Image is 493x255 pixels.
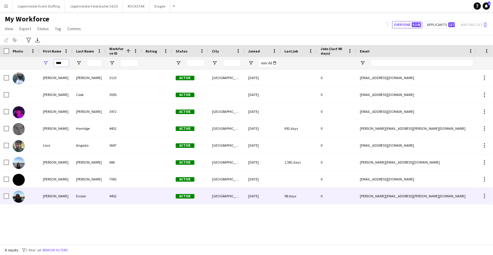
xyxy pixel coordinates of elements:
[356,154,477,171] div: [PERSON_NAME][EMAIL_ADDRESS][DOMAIN_NAME]
[483,2,490,10] a: 2
[39,69,72,86] div: [PERSON_NAME]
[176,177,194,182] span: Active
[317,171,356,187] div: 0
[208,120,245,137] div: [GEOGRAPHIC_DATA]
[72,103,106,120] div: [PERSON_NAME]
[39,154,72,171] div: [PERSON_NAME]
[13,72,25,84] img: Luis Vasconcelos
[106,103,142,120] div: 3972
[245,69,281,86] div: [DATE]
[317,86,356,103] div: 0
[281,120,317,137] div: 692 days
[72,188,106,204] div: Evison
[13,123,25,135] img: Luis Harridge
[317,69,356,86] div: 0
[317,120,356,137] div: 0
[259,59,277,67] input: Joined Filter Input
[67,26,81,31] span: Comms
[208,69,245,86] div: [GEOGRAPHIC_DATA]
[72,120,106,137] div: Harridge
[281,154,317,171] div: 1,581 days
[39,120,72,137] div: [PERSON_NAME]
[43,49,61,53] span: First Name
[212,49,219,53] span: City
[356,188,477,204] div: [PERSON_NAME][EMAIL_ADDRESS][PERSON_NAME][DOMAIN_NAME]
[360,49,370,53] span: Email
[212,60,217,66] button: Open Filter Menu
[106,86,142,103] div: 3695
[39,137,72,154] div: Lluis
[187,59,205,67] input: Status Filter Input
[208,188,245,204] div: [GEOGRAPHIC_DATA]
[245,120,281,137] div: [DATE]
[12,0,65,12] button: Jägermeister Event Staffing
[106,188,142,204] div: 9452
[412,22,421,27] span: 9,545
[356,86,477,103] div: [EMAIL_ADDRESS][DOMAIN_NAME]
[5,26,13,31] span: View
[65,0,123,12] button: Jägermeister Feierstarter 24/25
[317,154,356,171] div: 0
[120,59,138,67] input: Workforce ID Filter Input
[248,60,254,66] button: Open Filter Menu
[281,188,317,204] div: 98 days
[54,59,69,67] input: First Name Filter Input
[208,154,245,171] div: [GEOGRAPHIC_DATA]
[356,120,477,137] div: [PERSON_NAME][EMAIL_ADDRESS][PERSON_NAME][DOMAIN_NAME]
[106,137,142,154] div: 5647
[149,0,170,12] button: Diageo
[35,25,51,33] a: Status
[13,191,25,203] img: Luisi Evison
[19,26,31,31] span: Export
[13,174,25,186] img: Luis Wilkinson
[41,247,69,253] button: Remove filters
[448,22,455,27] span: 137
[72,154,106,171] div: [PERSON_NAME]
[176,143,194,148] span: Active
[72,69,106,86] div: [PERSON_NAME]
[488,2,491,5] span: 2
[87,59,102,67] input: Last Name Filter Input
[26,248,41,252] span: 1 filter set
[176,93,194,97] span: Active
[2,25,16,33] a: View
[109,60,115,66] button: Open Filter Menu
[106,171,142,187] div: 7063
[208,103,245,120] div: [GEOGRAPHIC_DATA]
[176,160,194,165] span: Active
[25,37,32,44] app-action-btn: Advanced filters
[106,69,142,86] div: 3113
[176,60,181,66] button: Open Filter Menu
[321,46,345,56] span: Jobs (last 90 days)
[176,76,194,80] span: Active
[13,106,25,118] img: Luis Acosta
[39,171,72,187] div: [PERSON_NAME]
[72,171,106,187] div: [PERSON_NAME]
[72,137,106,154] div: Angosto
[317,188,356,204] div: 0
[106,154,142,171] div: 686
[248,49,260,53] span: Joined
[65,25,83,33] a: Comms
[356,171,477,187] div: [EMAIL_ADDRESS][DOMAIN_NAME]
[245,171,281,187] div: [DATE]
[39,103,72,120] div: [PERSON_NAME]
[317,137,356,154] div: 0
[39,86,72,103] div: [PERSON_NAME]
[146,49,157,53] span: Rating
[245,103,281,120] div: [DATE]
[245,86,281,103] div: [DATE]
[356,103,477,120] div: [EMAIL_ADDRESS][DOMAIN_NAME]
[123,0,149,12] button: ROCKSTAR
[13,157,25,169] img: Luisa Howell
[76,60,82,66] button: Open Filter Menu
[5,14,49,24] span: My Workforce
[17,25,34,33] a: Export
[37,26,49,31] span: Status
[13,140,25,152] img: Lluis Angosto
[106,120,142,137] div: 4451
[43,60,48,66] button: Open Filter Menu
[356,69,477,86] div: [EMAIL_ADDRESS][DOMAIN_NAME]
[223,59,241,67] input: City Filter Input
[425,21,456,28] button: Applicants137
